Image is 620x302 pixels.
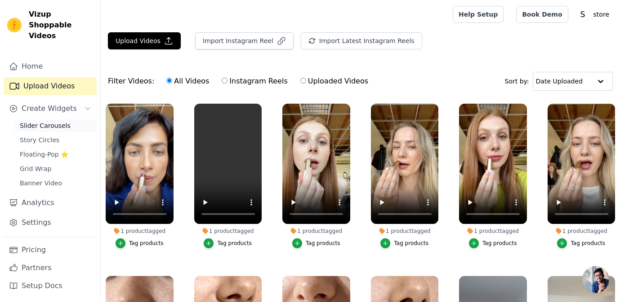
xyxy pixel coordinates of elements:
[505,72,613,91] div: Sort by:
[282,228,350,235] div: 1 product tagged
[482,240,517,247] div: Tag products
[14,177,97,189] a: Banner Video
[4,194,97,212] a: Analytics
[20,164,51,173] span: Grid Wrap
[371,228,439,235] div: 1 product tagged
[195,32,294,49] button: Import Instagram Reel
[4,77,97,95] a: Upload Videos
[20,179,62,188] span: Banner Video
[20,121,71,130] span: Slider Carousels
[301,32,422,49] button: Import Latest Instagram Reels
[394,240,428,247] div: Tag products
[166,75,210,87] label: All Videos
[557,238,605,248] button: Tag products
[108,71,373,92] div: Filter Videos:
[580,10,585,19] text: S
[292,238,340,248] button: Tag products
[306,240,340,247] div: Tag products
[194,228,262,235] div: 1 product tagged
[4,277,97,295] a: Setup Docs
[108,32,181,49] button: Upload Videos
[14,134,97,146] a: Story Circles
[300,75,369,87] label: Uploaded Videos
[116,238,164,248] button: Tag products
[4,241,97,259] a: Pricing
[4,259,97,277] a: Partners
[221,75,288,87] label: Instagram Reels
[7,18,22,32] img: Vizup
[459,228,527,235] div: 1 product tagged
[469,238,517,248] button: Tag products
[106,228,174,235] div: 1 product tagged
[575,6,613,22] button: S store
[4,214,97,232] a: Settings
[300,78,306,83] input: Uploaded Videos
[571,240,605,247] div: Tag products
[217,240,252,247] div: Tag products
[204,238,252,248] button: Tag products
[14,148,97,161] a: Floating-Pop ⭐
[166,78,172,83] input: All Videos
[20,136,59,144] span: Story Circles
[20,150,68,159] span: Floating-Pop ⭐
[129,240,164,247] div: Tag products
[29,9,93,41] span: Vizup Shoppable Videos
[4,100,97,118] button: Create Widgets
[14,162,97,175] a: Grid Wrap
[4,57,97,75] a: Home
[590,6,613,22] p: store
[222,78,227,83] input: Instagram Reels
[548,228,616,235] div: 1 product tagged
[516,6,568,23] a: Book Demo
[582,266,609,293] a: Open chat
[380,238,428,248] button: Tag products
[453,6,504,23] a: Help Setup
[14,119,97,132] a: Slider Carousels
[22,103,77,114] span: Create Widgets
